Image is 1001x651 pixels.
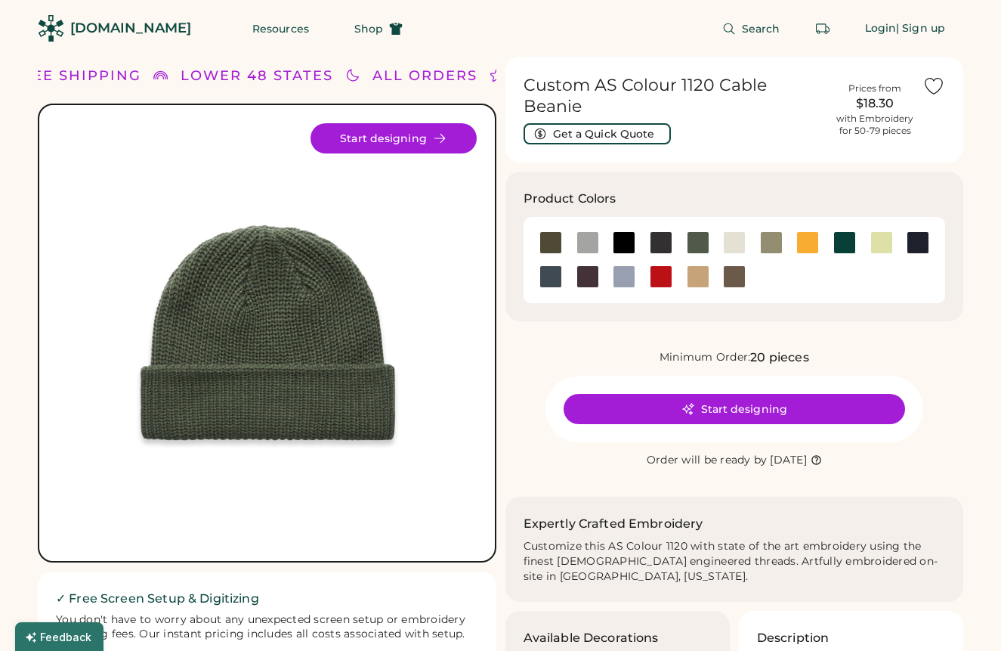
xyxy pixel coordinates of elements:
[56,590,478,608] h2: ✓ Free Screen Setup & Digitizing
[70,19,191,38] div: [DOMAIN_NAME]
[181,66,333,86] div: LOWER 48 STATES
[524,75,828,117] h1: Custom AS Colour 1120 Cable Beanie
[704,14,799,44] button: Search
[336,14,421,44] button: Shop
[57,123,477,543] img: AS Colour 1120 Product Image
[848,82,901,95] div: Prices from
[234,14,327,44] button: Resources
[38,15,64,42] img: Rendered Logo - Screens
[524,539,946,584] div: Customize this AS Colour 1120 with state of the art embroidery using the finest [DEMOGRAPHIC_DATA...
[757,629,830,647] h3: Description
[524,629,659,647] h3: Available Decorations
[354,23,383,34] span: Shop
[896,21,945,36] div: | Sign up
[57,123,477,543] div: 1120 Style Image
[808,14,838,44] button: Retrieve an order
[372,66,477,86] div: ALL ORDERS
[56,612,478,643] div: You don't have to worry about any unexpected screen setup or embroidery digitizing fees. Our inst...
[836,113,913,137] div: with Embroidery for 50-79 pieces
[564,394,905,424] button: Start designing
[660,350,751,365] div: Minimum Order:
[865,21,897,36] div: Login
[770,453,807,468] div: [DATE]
[750,349,808,367] div: 20 pieces
[929,583,994,648] iframe: Front Chat
[836,95,913,113] div: $18.30
[524,190,616,208] h3: Product Colors
[11,66,141,86] div: FREE SHIPPING
[742,23,780,34] span: Search
[524,123,671,144] button: Get a Quick Quote
[310,123,477,153] button: Start designing
[524,515,703,533] h2: Expertly Crafted Embroidery
[647,453,768,468] div: Order will be ready by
